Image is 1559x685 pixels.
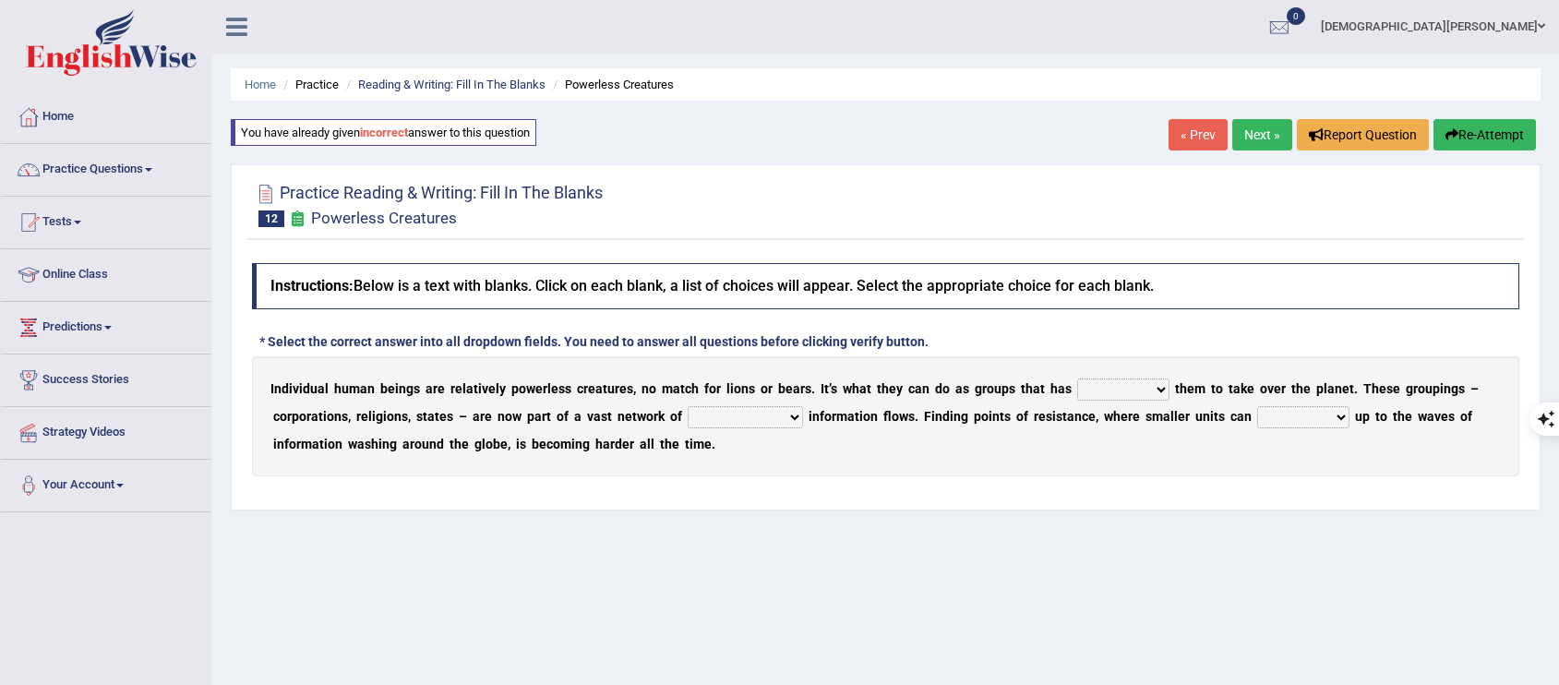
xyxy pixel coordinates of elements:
[829,381,831,396] b: ’
[288,210,307,228] small: Exam occurring question
[372,409,376,424] b: i
[908,409,915,424] b: s
[859,381,867,396] b: a
[678,409,682,424] b: f
[855,409,859,424] b: t
[342,381,349,396] b: u
[1,355,211,401] a: Success Stories
[583,381,588,396] b: r
[812,409,820,424] b: n
[942,409,950,424] b: d
[1379,381,1386,396] b: e
[1145,409,1152,424] b: s
[327,409,334,424] b: o
[270,277,354,294] b: Instructions:
[670,409,678,424] b: o
[488,381,496,396] b: e
[1,302,211,348] a: Predictions
[1233,381,1241,396] b: a
[974,409,981,424] b: p
[1303,381,1311,396] b: e
[1121,409,1128,424] b: e
[342,409,348,424] b: s
[824,381,829,396] b: t
[1291,381,1296,396] b: t
[395,381,399,396] b: i
[734,381,741,396] b: o
[1194,381,1205,396] b: m
[654,409,658,424] b: r
[292,409,299,424] b: p
[820,409,824,424] b: f
[423,409,427,424] b: t
[289,381,293,396] b: i
[1440,381,1444,396] b: i
[1021,381,1025,396] b: t
[989,409,992,424] b: i
[270,381,274,396] b: I
[1470,381,1479,396] b: –
[1074,409,1082,424] b: n
[1327,381,1335,396] b: a
[325,381,329,396] b: l
[311,409,318,424] b: a
[1,460,211,506] a: Your Account
[279,76,339,93] li: Practice
[543,381,547,396] b: r
[1287,7,1305,25] span: 0
[1433,119,1536,150] button: Re-Attempt
[793,381,800,396] b: a
[1,249,211,295] a: Online Class
[1355,409,1362,424] b: u
[618,409,625,424] b: n
[478,381,482,396] b: i
[1324,381,1327,396] b: l
[691,381,699,396] b: h
[863,409,870,424] b: o
[408,409,411,424] b: ,
[809,409,812,424] b: i
[1046,409,1052,424] b: s
[512,409,522,424] b: w
[1065,381,1072,396] b: s
[1458,381,1465,396] b: s
[1372,381,1379,396] b: h
[358,78,546,91] a: Reading & Writing: Fill In The Blanks
[274,381,282,396] b: n
[499,381,506,396] b: y
[388,381,395,396] b: e
[252,180,603,227] h2: Practice Reading & Writing: Fill In The Blanks
[896,381,903,396] b: y
[821,381,824,396] b: I
[594,409,601,424] b: a
[1170,409,1174,424] b: l
[414,381,420,396] b: s
[1342,381,1349,396] b: e
[1267,381,1274,396] b: v
[1241,381,1247,396] b: k
[455,381,462,396] b: e
[1427,409,1434,424] b: a
[485,409,492,424] b: e
[768,381,773,396] b: r
[627,381,633,396] b: s
[1195,409,1203,424] b: u
[987,381,994,396] b: o
[360,126,408,139] b: incorrect
[908,381,915,396] b: c
[368,409,372,424] b: l
[1088,409,1096,424] b: e
[558,381,565,396] b: s
[1380,409,1387,424] b: o
[1349,381,1354,396] b: t
[778,381,785,396] b: b
[547,381,551,396] b: l
[883,409,892,424] b: f
[1229,381,1233,396] b: t
[1016,409,1024,424] b: o
[950,409,953,424] b: i
[931,409,935,424] b: i
[994,381,1001,396] b: u
[800,381,805,396] b: r
[1362,409,1370,424] b: p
